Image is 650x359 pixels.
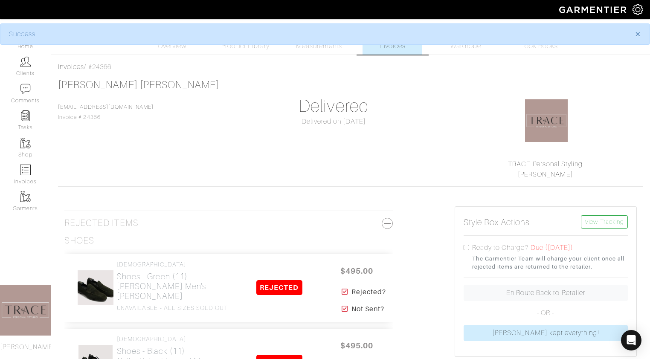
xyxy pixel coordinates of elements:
[472,255,628,271] small: The Garmentier Team will charge your client once all rejected items are returned to the retailer.
[331,262,383,280] span: $495.00
[363,23,422,55] a: Invoices
[256,280,302,295] span: REJECTED
[621,330,641,350] div: Open Intercom Messenger
[158,41,186,51] span: Overview
[464,308,628,318] p: - OR -
[633,4,643,15] img: gear-icon-white-bd11855cb880d31180b6d7d6211b90ccbf57a29d726f0c71d8c61bd08dd39cc2.png
[117,272,231,301] h2: Shoes - Green (11) [PERSON_NAME] Men's [PERSON_NAME]
[221,41,270,51] span: Product Library
[331,336,383,355] span: $495.00
[296,41,342,51] span: Measurements
[464,285,628,301] a: En Route Back to Retailer
[64,235,94,246] h3: Shoes
[351,287,386,297] strong: Rejected?
[508,160,583,168] a: TRACE Personal Styling
[20,56,31,67] img: clients-icon-6bae9207a08558b7cb47a8932f037763ab4055f8c8b6bfacd5dc20c3e0201464.png
[243,96,425,116] h1: Delivered
[20,84,31,94] img: comment-icon-a0a6a9ef722e966f86d9cbdc48e553b5cf19dbc54f86b18d962a5391bc8f6eb6.png
[117,261,231,268] h4: [DEMOGRAPHIC_DATA]
[20,191,31,202] img: garments-icon-b7da505a4dc4fd61783c78ac3ca0ef83fa9d6f193b1c9dc38574b1d14d53ca28.png
[20,165,31,175] img: orders-icon-0abe47150d42831381b5fb84f609e132dff9fe21cb692f30cb5eec754e2cba89.png
[73,270,118,306] img: pfSAvkQkzmTspccBP2sJrx69
[58,63,84,71] a: Invoices
[464,217,530,227] h5: Style Box Actions
[58,104,154,120] span: Invoice # 24366
[20,110,31,121] img: reminder-icon-8004d30b9f0a5d33ae49ab947aed9ed385cf756f9e5892f1edd6e32f2345188e.png
[117,261,231,312] a: [DEMOGRAPHIC_DATA] Shoes - Green (11)[PERSON_NAME] Men's [PERSON_NAME] UNAVAILABLE - ALL SIZES SO...
[58,79,219,90] a: [PERSON_NAME] [PERSON_NAME]
[531,244,574,252] span: Due ([DATE])
[581,215,628,229] a: View Tracking
[58,104,154,110] a: [EMAIL_ADDRESS][DOMAIN_NAME]
[520,41,558,51] span: Look Books
[58,62,643,72] div: / #24366
[117,336,231,343] h4: [DEMOGRAPHIC_DATA]
[472,243,529,253] label: Ready to Charge?
[380,41,406,51] span: Invoices
[243,116,425,127] div: Delivered on [DATE]
[117,304,231,312] h4: UNAVAILABLE - ALL SIZES SOLD OUT
[64,218,393,229] h3: Rejected Items
[351,304,384,314] strong: Not Sent?
[450,41,481,51] span: Wardrobe
[20,138,31,148] img: garments-icon-b7da505a4dc4fd61783c78ac3ca0ef83fa9d6f193b1c9dc38574b1d14d53ca28.png
[635,28,641,40] span: ×
[525,99,568,142] img: 1583817110766.png.png
[518,171,573,178] a: [PERSON_NAME]
[464,325,628,341] a: [PERSON_NAME] kept everything!
[555,2,633,17] img: garmentier-logo-header-white-b43fb05a5012e4ada735d5af1a66efaba907eab6374d6393d1fbf88cb4ef424d.png
[9,29,622,39] div: Success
